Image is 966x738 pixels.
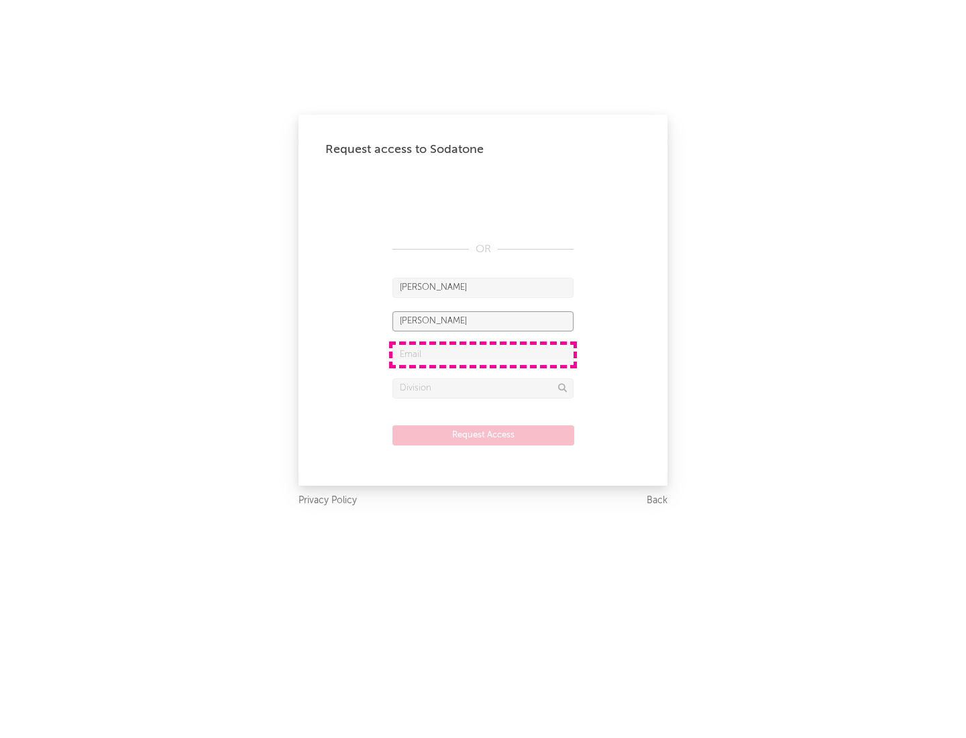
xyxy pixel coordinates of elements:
[392,425,574,445] button: Request Access
[392,345,574,365] input: Email
[392,378,574,399] input: Division
[299,492,357,509] a: Privacy Policy
[392,311,574,331] input: Last Name
[647,492,667,509] a: Back
[325,142,641,158] div: Request access to Sodatone
[392,278,574,298] input: First Name
[392,242,574,258] div: OR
